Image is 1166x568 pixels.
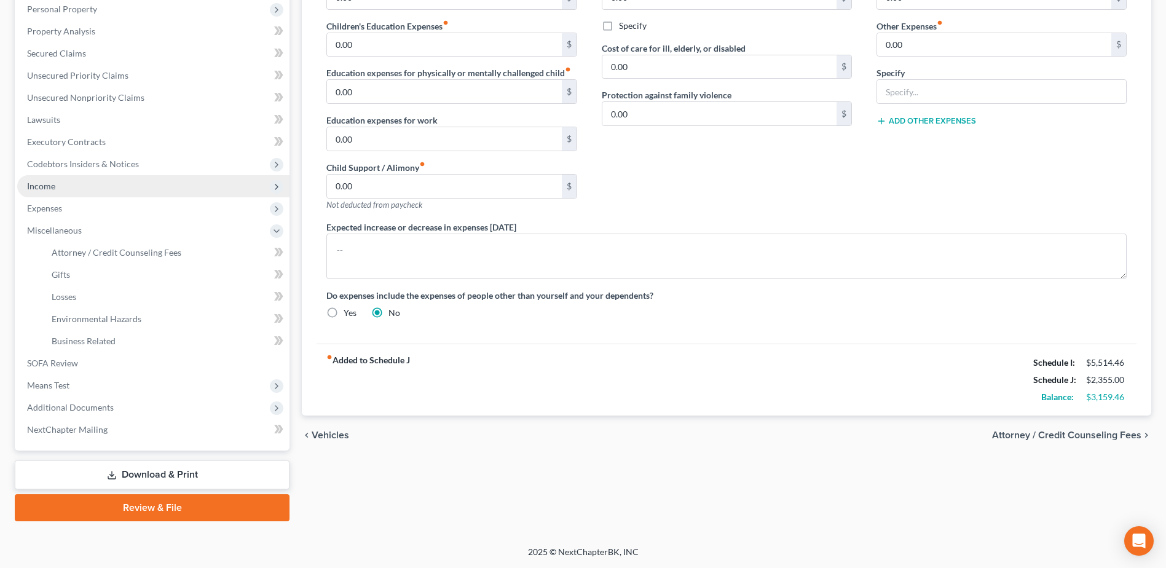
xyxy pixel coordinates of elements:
a: Environmental Hazards [42,308,290,330]
div: 2025 © NextChapterBK, INC [233,546,934,568]
label: Protection against family violence [602,89,731,101]
div: $ [837,55,851,79]
div: $ [562,175,577,198]
label: Do expenses include the expenses of people other than yourself and your dependents? [326,289,1127,302]
div: $2,355.00 [1086,374,1127,386]
a: Gifts [42,264,290,286]
span: Income [27,181,55,191]
a: Secured Claims [17,42,290,65]
i: fiber_manual_record [419,161,425,167]
span: NextChapter Mailing [27,424,108,435]
label: Child Support / Alimony [326,161,425,174]
div: $ [837,102,851,125]
span: Lawsuits [27,114,60,125]
span: SOFA Review [27,358,78,368]
a: Business Related [42,330,290,352]
a: Losses [42,286,290,308]
div: $ [1111,33,1126,57]
label: Education expenses for physically or mentally challenged child [326,66,571,79]
button: Add Other Expenses [876,116,976,126]
span: Business Related [52,336,116,346]
input: -- [602,102,837,125]
div: $ [562,127,577,151]
label: Cost of care for ill, elderly, or disabled [602,42,746,55]
a: Unsecured Priority Claims [17,65,290,87]
a: Executory Contracts [17,131,290,153]
i: chevron_left [302,430,312,440]
label: Specify [876,66,905,79]
span: Executory Contracts [27,136,106,147]
strong: Balance: [1041,392,1074,402]
a: Attorney / Credit Counseling Fees [42,242,290,264]
input: Specify... [877,80,1126,103]
label: No [388,307,400,319]
span: Unsecured Nonpriority Claims [27,92,144,103]
div: $3,159.46 [1086,391,1127,403]
label: Expected increase or decrease in expenses [DATE] [326,221,516,234]
span: Not deducted from paycheck [326,200,422,210]
input: -- [877,33,1111,57]
a: Lawsuits [17,109,290,131]
strong: Added to Schedule J [326,354,410,406]
input: -- [327,127,561,151]
a: Property Analysis [17,20,290,42]
span: Attorney / Credit Counseling Fees [992,430,1141,440]
i: fiber_manual_record [326,354,333,360]
i: fiber_manual_record [565,66,571,73]
span: Personal Property [27,4,97,14]
span: Codebtors Insiders & Notices [27,159,139,169]
span: Losses [52,291,76,302]
span: Means Test [27,380,69,390]
input: -- [327,33,561,57]
button: Attorney / Credit Counseling Fees chevron_right [992,430,1151,440]
span: Attorney / Credit Counseling Fees [52,247,181,258]
span: Expenses [27,203,62,213]
label: Children's Education Expenses [326,20,449,33]
a: SOFA Review [17,352,290,374]
a: NextChapter Mailing [17,419,290,441]
label: Yes [344,307,356,319]
label: Education expenses for work [326,114,438,127]
label: Other Expenses [876,20,943,33]
input: -- [327,175,561,198]
strong: Schedule I: [1033,357,1075,368]
a: Review & File [15,494,290,521]
span: Vehicles [312,430,349,440]
span: Gifts [52,269,70,280]
i: chevron_right [1141,430,1151,440]
strong: Schedule J: [1033,374,1076,385]
input: -- [602,55,837,79]
input: -- [327,80,561,103]
div: $ [562,80,577,103]
div: $ [562,33,577,57]
div: Open Intercom Messenger [1124,526,1154,556]
i: fiber_manual_record [443,20,449,26]
label: Specify [619,20,647,32]
a: Unsecured Nonpriority Claims [17,87,290,109]
button: chevron_left Vehicles [302,430,349,440]
i: fiber_manual_record [937,20,943,26]
span: Secured Claims [27,48,86,58]
span: Environmental Hazards [52,314,141,324]
span: Unsecured Priority Claims [27,70,128,81]
span: Additional Documents [27,402,114,412]
a: Download & Print [15,460,290,489]
div: $5,514.46 [1086,357,1127,369]
span: Property Analysis [27,26,95,36]
span: Miscellaneous [27,225,82,235]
